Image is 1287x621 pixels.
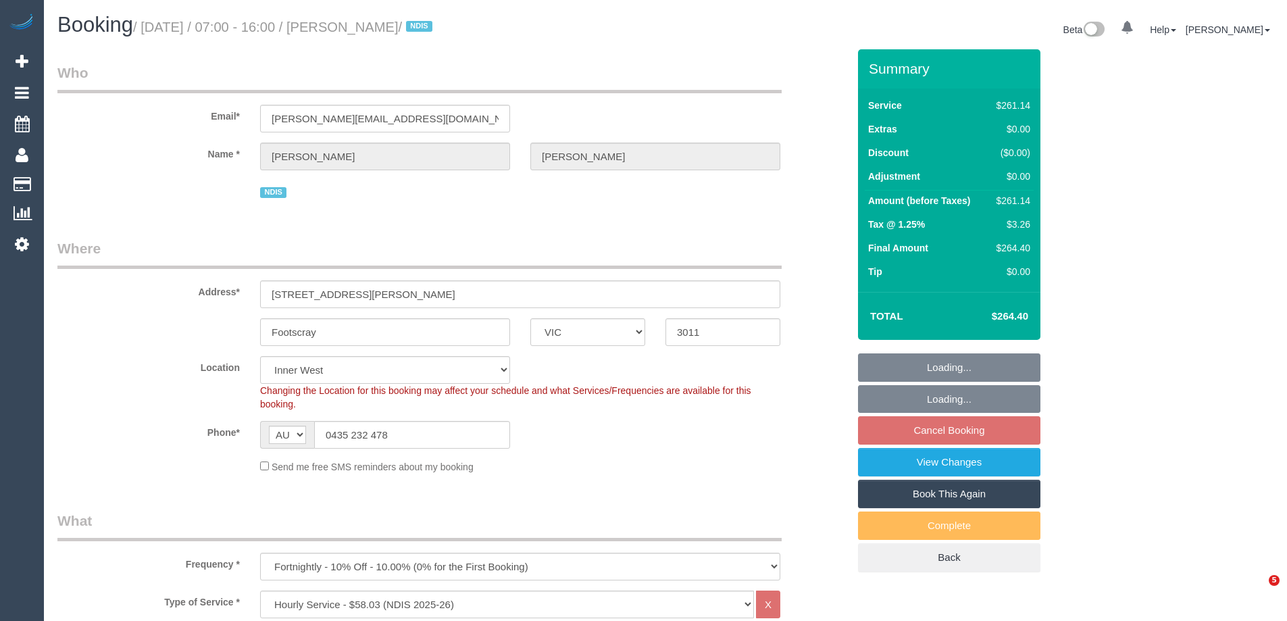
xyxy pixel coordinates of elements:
[260,187,286,198] span: NDIS
[47,105,250,123] label: Email*
[991,265,1030,278] div: $0.00
[951,311,1028,322] h4: $264.40
[47,553,250,571] label: Frequency *
[868,241,928,255] label: Final Amount
[260,318,510,346] input: Suburb*
[1269,575,1280,586] span: 5
[47,591,250,609] label: Type of Service *
[868,170,920,183] label: Adjustment
[858,543,1040,572] a: Back
[47,421,250,439] label: Phone*
[57,63,782,93] legend: Who
[868,99,902,112] label: Service
[57,511,782,541] legend: What
[8,14,35,32] img: Automaid Logo
[314,421,510,449] input: Phone*
[47,143,250,161] label: Name *
[260,143,510,170] input: First Name*
[530,143,780,170] input: Last Name*
[1063,24,1105,35] a: Beta
[399,20,437,34] span: /
[991,218,1030,231] div: $3.26
[57,13,133,36] span: Booking
[991,170,1030,183] div: $0.00
[57,239,782,269] legend: Where
[858,448,1040,476] a: View Changes
[868,265,882,278] label: Tip
[47,280,250,299] label: Address*
[868,218,925,231] label: Tax @ 1.25%
[869,61,1034,76] h3: Summary
[665,318,780,346] input: Post Code*
[991,241,1030,255] div: $264.40
[1082,22,1105,39] img: New interface
[991,122,1030,136] div: $0.00
[868,194,970,207] label: Amount (before Taxes)
[868,122,897,136] label: Extras
[868,146,909,159] label: Discount
[272,462,474,472] span: Send me free SMS reminders about my booking
[991,99,1030,112] div: $261.14
[858,480,1040,508] a: Book This Again
[1150,24,1176,35] a: Help
[133,20,436,34] small: / [DATE] / 07:00 - 16:00 / [PERSON_NAME]
[1241,575,1273,607] iframe: Intercom live chat
[991,194,1030,207] div: $261.14
[406,21,432,32] span: NDIS
[1186,24,1270,35] a: [PERSON_NAME]
[47,356,250,374] label: Location
[260,105,510,132] input: Email*
[991,146,1030,159] div: ($0.00)
[260,385,751,409] span: Changing the Location for this booking may affect your schedule and what Services/Frequencies are...
[870,310,903,322] strong: Total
